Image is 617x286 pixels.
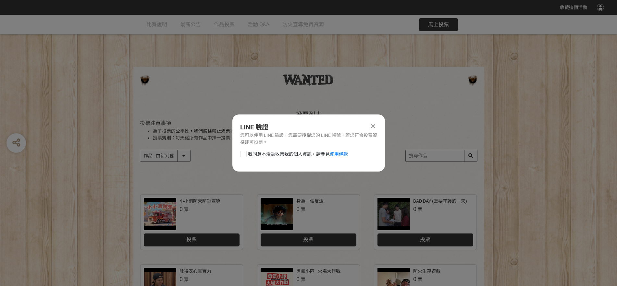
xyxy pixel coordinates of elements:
[301,277,305,282] span: 票
[180,15,201,34] a: 最新公告
[330,151,348,157] a: 使用條款
[418,277,422,282] span: 票
[146,15,167,34] a: 比賽說明
[140,120,171,126] span: 投票注意事項
[248,21,269,28] span: 活動 Q&A
[153,128,477,135] li: 為了投票的公平性，我們嚴格禁止灌票行為，所有投票者皆需經過 LINE 登入認證。
[413,276,416,282] span: 0
[179,276,183,282] span: 0
[179,206,183,212] span: 0
[296,276,300,282] span: 0
[214,21,235,28] span: 作品投票
[413,198,467,205] div: BAD DAY (需要守護的一天)
[296,268,340,275] div: 勇氣小隊 · 火場大作戰
[560,5,587,10] span: 收藏這個活動
[248,151,348,158] span: 我同意本活動收集我的個人資訊，請參見
[248,15,269,34] a: 活動 Q&A
[420,236,430,243] span: 投票
[282,15,324,34] a: 防火宣導免費資源
[186,236,197,243] span: 投票
[419,18,458,31] button: 馬上投票
[413,268,440,275] div: 防火生存遊戲
[296,198,324,205] div: 身為一個反派
[153,135,477,141] li: 投票規則：每天從所有作品中擇一投票。
[418,207,422,212] span: 票
[301,207,305,212] span: 票
[374,195,476,250] a: BAD DAY (需要守護的一天)0票投票
[146,21,167,28] span: 比賽說明
[184,277,189,282] span: 票
[428,21,449,28] span: 馬上投票
[282,21,324,28] span: 防火宣導免費資源
[214,15,235,34] a: 作品投票
[406,150,477,161] input: 搜尋作品
[240,122,377,132] div: LINE 驗證
[179,198,220,205] div: 小小消防營防災宣導
[303,236,314,243] span: 投票
[257,195,360,250] a: 身為一個反派0票投票
[180,21,201,28] span: 最新公告
[140,111,477,118] h1: 投票列表
[141,195,243,250] a: 小小消防營防災宣導0票投票
[179,268,211,275] div: 睡得安心真實力
[413,206,416,212] span: 0
[296,206,300,212] span: 0
[240,132,377,146] div: 您可以使用 LINE 驗證，您需要授權您的 LINE 帳號，若您符合投票資格即可投票。
[184,207,189,212] span: 票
